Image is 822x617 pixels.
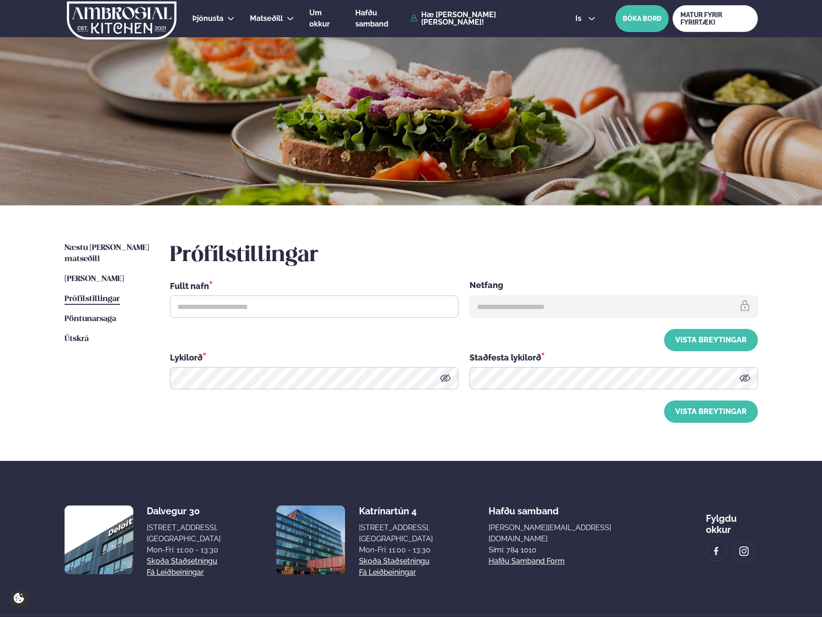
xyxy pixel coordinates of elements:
[568,15,603,22] button: is
[664,329,758,351] button: Vista breytingar
[147,556,217,567] a: Skoða staðsetningu
[65,334,89,345] a: Útskrá
[359,545,433,556] div: Mon-Fri: 11:00 - 13:30
[359,567,416,578] a: Fá leiðbeiningar
[147,522,221,545] div: [STREET_ADDRESS], [GEOGRAPHIC_DATA]
[739,546,749,557] img: image alt
[65,274,124,285] a: [PERSON_NAME]
[250,13,283,24] a: Matseðill
[170,280,458,292] div: Fullt nafn
[192,14,223,23] span: Þjónusta
[615,5,669,32] button: BÓKA BORÐ
[359,522,433,545] div: [STREET_ADDRESS], [GEOGRAPHIC_DATA]
[66,1,177,39] img: logo
[359,556,430,567] a: Skoða staðsetningu
[9,589,28,608] a: Cookie settings
[711,546,721,557] img: image alt
[147,567,204,578] a: Fá leiðbeiningar
[147,505,221,517] div: Dalvegur 30
[706,505,757,535] div: Fylgdu okkur
[706,541,726,561] a: image alt
[470,351,758,363] div: Staðfesta lykilorð
[489,545,651,556] p: Sími: 784 1010
[359,505,433,517] div: Katrínartún 4
[65,314,116,325] a: Pöntunarsaga
[170,243,758,269] h2: Prófílstillingar
[489,522,651,545] a: [PERSON_NAME][EMAIL_ADDRESS][DOMAIN_NAME]
[355,8,388,28] span: Hafðu samband
[65,295,120,303] span: Prófílstillingar
[309,8,330,28] span: Um okkur
[192,13,223,24] a: Þjónusta
[65,315,116,323] span: Pöntunarsaga
[734,541,754,561] a: image alt
[250,14,283,23] span: Matseðill
[355,7,406,30] a: Hafðu samband
[65,244,149,263] span: Næstu [PERSON_NAME] matseðill
[489,556,565,567] a: Hafðu samband form
[411,11,554,26] a: Hæ [PERSON_NAME] [PERSON_NAME]!
[170,351,458,363] div: Lykilorð
[470,280,758,292] div: Netfang
[664,400,758,423] button: Vista breytingar
[65,335,89,343] span: Útskrá
[65,505,133,574] img: image alt
[309,7,340,30] a: Um okkur
[147,545,221,556] div: Mon-Fri: 11:00 - 13:30
[65,275,124,283] span: [PERSON_NAME]
[65,243,151,265] a: Næstu [PERSON_NAME] matseðill
[489,498,559,517] span: Hafðu samband
[672,5,757,32] a: MATUR FYRIR FYRIRTÆKI
[276,505,345,574] img: image alt
[65,294,120,305] a: Prófílstillingar
[575,15,584,22] span: is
